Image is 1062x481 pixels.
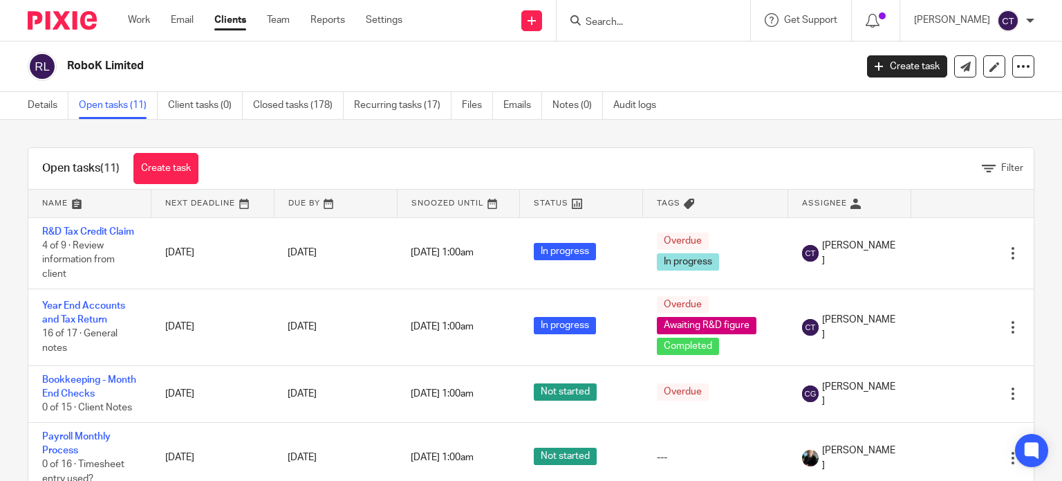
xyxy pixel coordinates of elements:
[822,444,897,472] span: [PERSON_NAME]
[462,92,493,119] a: Files
[42,161,120,176] h1: Open tasks
[914,13,990,27] p: [PERSON_NAME]
[100,163,120,174] span: (11)
[151,365,274,422] td: [DATE]
[552,92,603,119] a: Notes (0)
[79,92,158,119] a: Open tasks (11)
[411,248,474,258] span: [DATE] 1:00am
[534,383,597,401] span: Not started
[802,385,819,402] img: svg%3E
[802,319,819,336] img: svg%3E
[411,323,474,332] span: [DATE] 1:00am
[67,59,691,73] h2: RoboK Limited
[366,13,402,27] a: Settings
[411,389,474,399] span: [DATE] 1:00am
[42,403,132,412] span: 0 of 15 · Client Notes
[214,13,246,27] a: Clients
[288,389,317,399] span: [DATE]
[151,217,274,289] td: [DATE]
[42,227,134,237] a: R&D Tax Credit Claim
[288,248,317,257] span: [DATE]
[28,92,68,119] a: Details
[128,13,150,27] a: Work
[42,301,125,325] a: Year End Accounts and Tax Return
[42,241,115,279] span: 4 of 9 · Review information from client
[168,92,243,119] a: Client tasks (0)
[171,13,194,27] a: Email
[42,375,136,399] a: Bookkeeping - Month End Checks
[867,55,947,78] a: Create task
[784,15,837,25] span: Get Support
[411,453,474,463] span: [DATE] 1:00am
[28,52,57,81] img: svg%3E
[657,296,709,314] span: Overdue
[657,317,756,334] span: Awaiting R&D figure
[534,243,596,260] span: In progress
[613,92,667,119] a: Audit logs
[822,313,897,341] span: [PERSON_NAME]
[534,199,568,207] span: Status
[42,329,118,354] span: 16 of 17 · General notes
[657,383,709,401] span: Overdue
[657,199,680,207] span: Tags
[822,380,897,408] span: [PERSON_NAME]
[503,92,542,119] a: Emails
[310,13,345,27] a: Reports
[802,245,819,262] img: svg%3E
[822,239,897,267] span: [PERSON_NAME]
[657,451,774,464] div: ---
[1001,163,1023,173] span: Filter
[288,322,317,332] span: [DATE]
[534,448,597,465] span: Not started
[802,450,819,466] img: nicky-partington.jpg
[267,13,290,27] a: Team
[42,432,111,455] a: Payroll Monthly Process
[151,289,274,365] td: [DATE]
[657,338,719,355] span: Completed
[28,11,97,30] img: Pixie
[657,233,709,250] span: Overdue
[288,453,317,463] span: [DATE]
[411,199,484,207] span: Snoozed Until
[657,253,719,271] span: In progress
[584,17,709,29] input: Search
[133,153,198,184] a: Create task
[253,92,344,119] a: Closed tasks (178)
[534,317,596,334] span: In progress
[997,10,1019,32] img: svg%3E
[354,92,451,119] a: Recurring tasks (17)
